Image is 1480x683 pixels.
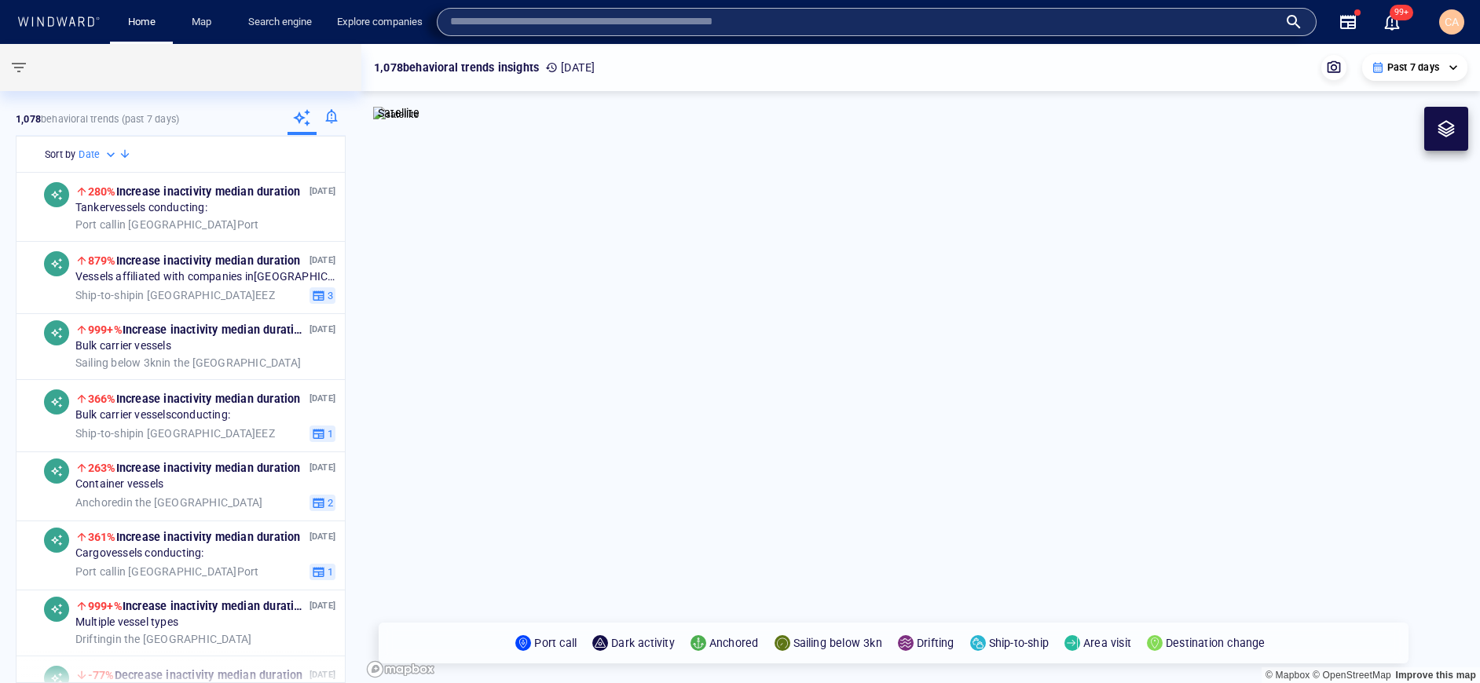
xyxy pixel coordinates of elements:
span: Bulk carrier vessels conducting: [75,408,230,422]
span: Increase in activity median duration [88,531,301,543]
span: Bulk carrier vessels [75,339,171,353]
a: OpenStreetMap [1313,670,1391,681]
span: Vessels affiliated with companies in [GEOGRAPHIC_DATA] conducting: [75,270,335,284]
span: 263% [88,462,116,474]
p: Drifting [917,634,954,652]
span: Ship-to-ship [75,288,135,301]
span: Port call [75,564,117,577]
span: Cargo vessels conducting: [75,546,204,561]
p: [DATE] [310,322,335,337]
h6: Sort by [45,147,75,163]
a: Mapbox [1266,670,1310,681]
span: Increase in activity median duration [88,185,301,198]
p: behavioral trends (Past 7 days) [16,112,179,126]
div: Date [79,147,119,163]
p: [DATE] [310,253,335,268]
span: Multiple vessel types [75,615,178,630]
a: Home [122,9,162,36]
span: 361% [88,531,116,543]
div: Past 7 days [1372,60,1458,75]
span: 366% [88,393,116,405]
button: 1 [310,563,335,580]
span: CA [1445,16,1459,28]
span: in the [GEOGRAPHIC_DATA] [75,356,301,370]
h6: Date [79,147,100,163]
span: 999+% [88,600,123,612]
span: Increase in activity median duration [88,393,301,405]
span: 2 [325,495,333,510]
span: Increase in activity median duration [88,254,301,267]
span: Sailing below 3kn [75,356,162,368]
span: Ship-to-ship [75,426,135,439]
button: 2 [310,494,335,511]
span: 999+% [88,323,123,336]
p: Port call [534,634,577,652]
p: Dark activity [611,634,675,652]
span: 99+ [1390,5,1413,20]
button: Map [179,9,229,36]
span: Tanker vessels conducting: [75,201,207,215]
span: 879% [88,254,116,267]
button: 1 [310,425,335,442]
a: Search engine [242,9,318,36]
p: Past 7 days [1387,60,1439,75]
button: CA [1436,6,1467,38]
p: [DATE] [310,391,335,406]
p: [DATE] [310,460,335,475]
div: Notification center [1383,13,1401,31]
span: in the [GEOGRAPHIC_DATA] [75,632,251,646]
span: 3 [325,288,333,302]
span: 1 [325,564,333,579]
p: Ship-to-ship [989,634,1049,652]
span: in the [GEOGRAPHIC_DATA] [75,495,262,510]
span: in [GEOGRAPHIC_DATA] Port [75,564,259,579]
p: 1,078 behavioral trends insights [374,58,539,77]
p: Destination change [1166,634,1266,652]
span: Anchored [75,495,124,508]
a: Explore companies [331,9,429,36]
span: in [GEOGRAPHIC_DATA] EEZ [75,288,275,302]
span: Increase in activity median duration [88,600,307,612]
p: [DATE] [310,184,335,199]
span: 1 [325,426,333,440]
a: Map feedback [1395,670,1476,681]
span: in [GEOGRAPHIC_DATA] EEZ [75,426,275,440]
span: Container vessels [75,477,163,491]
p: [DATE] [310,598,335,613]
span: Drifting [75,632,113,645]
button: 99+ [1373,3,1411,41]
span: Port call [75,217,117,230]
p: Satellite [378,104,419,122]
img: satellite [373,107,419,122]
p: [DATE] [545,58,595,77]
span: Increase in activity median duration [88,323,307,336]
span: in [GEOGRAPHIC_DATA] Port [75,217,259,232]
a: Map [185,9,223,36]
a: Mapbox logo [366,660,435,678]
canvas: Map [361,44,1480,683]
button: 3 [310,287,335,304]
span: Increase in activity median duration [88,462,301,474]
button: Home [116,9,167,36]
p: Area visit [1083,634,1131,652]
span: 280% [88,185,116,198]
p: [DATE] [310,529,335,544]
p: Anchored [709,634,759,652]
p: Sailing below 3kn [793,634,882,652]
strong: 1,078 [16,113,41,125]
iframe: Chat [1413,612,1468,671]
